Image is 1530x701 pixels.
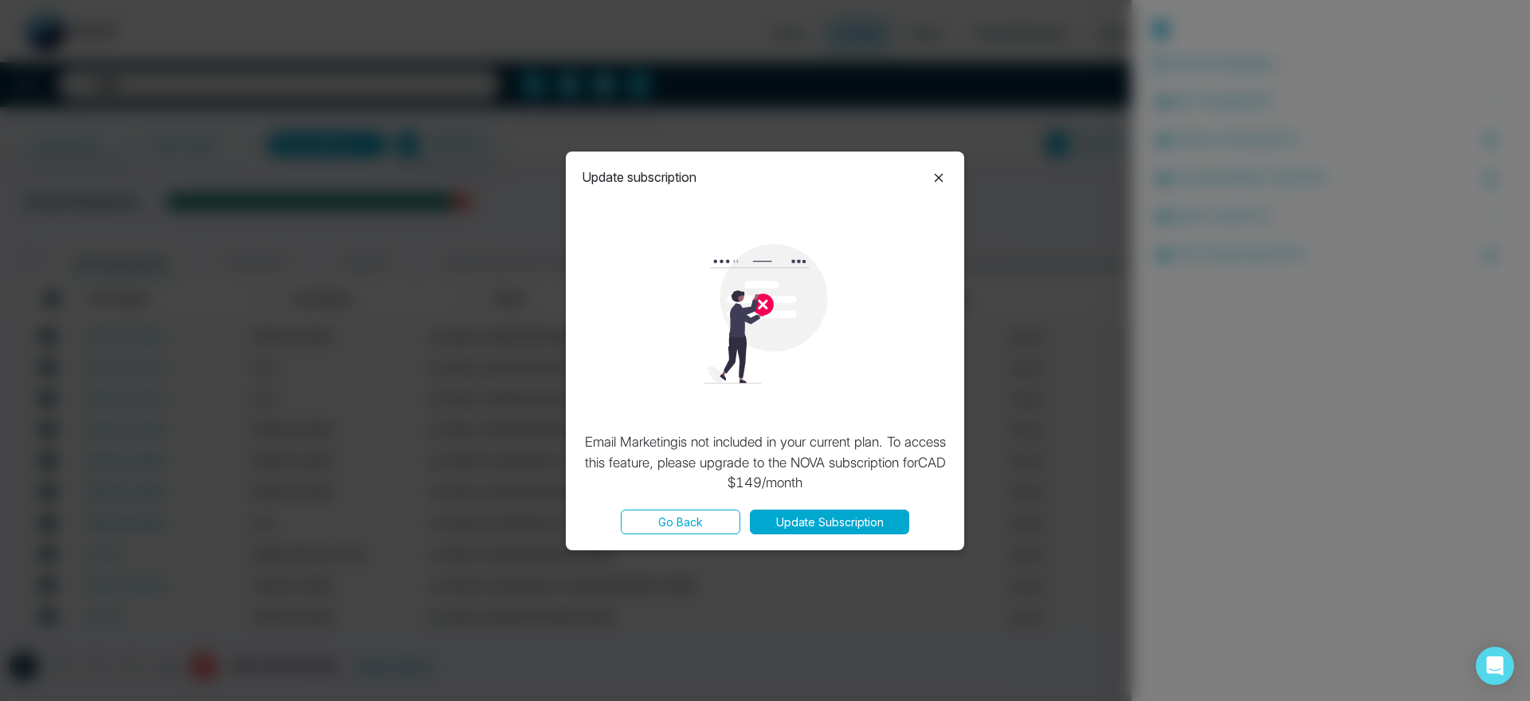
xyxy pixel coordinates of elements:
[621,510,740,534] button: Go Back
[696,244,835,384] img: loading
[1476,647,1514,685] div: Open Intercom Messenger
[582,167,696,187] p: Update subscription
[582,432,948,494] p: Email Marketing is not included in your current plan. To access this feature, please upgrade to t...
[750,510,909,534] button: Update Subscription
